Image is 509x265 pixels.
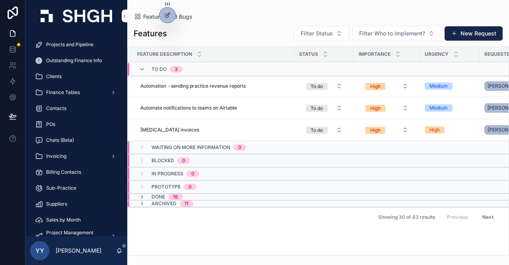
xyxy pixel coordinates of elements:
[46,137,74,143] span: Chats (Beta)
[30,133,122,147] a: Chats (Beta)
[134,28,167,39] h1: Features
[311,127,323,134] div: To do
[294,26,349,41] button: Select Button
[46,217,81,223] span: Sales by Month
[46,57,102,64] span: Outstanding Finance Info
[137,102,289,114] a: Automate notifications to teams on Airtable
[46,153,66,159] span: Invoicing
[191,171,194,177] div: 0
[46,121,55,128] span: POs
[137,80,289,92] a: Automation - sending practice revenue reports
[425,126,475,133] a: High
[299,51,318,57] span: Status
[175,66,178,73] div: 3
[359,123,415,137] button: Select Button
[140,105,237,111] span: Automate notifications to teams on Airtable
[359,79,415,93] button: Select Button
[30,69,122,84] a: Clients
[311,83,323,90] div: To do
[299,123,349,137] button: Select Button
[301,29,333,37] span: Filter Status
[425,82,475,90] a: Medium
[137,51,192,57] span: Feature Description
[185,200,188,207] div: 11
[30,213,122,227] a: Sales by Month
[299,79,349,93] button: Select Button
[477,211,499,223] button: Next
[359,101,415,115] button: Select Button
[299,100,349,116] a: Select Button
[46,105,66,112] span: Contacts
[30,85,122,100] a: Finance Tables
[137,124,289,136] a: [MEDICAL_DATA] invoices
[30,37,122,52] a: Projects and Pipeline
[429,82,448,90] div: Medium
[143,13,192,21] span: Features and Bugs
[445,26,503,41] button: New Request
[140,127,199,133] span: [MEDICAL_DATA] invoices
[46,89,80,96] span: Finance Tables
[152,194,165,200] span: Done
[152,66,167,73] span: To do
[238,144,241,151] div: 0
[30,149,122,163] a: Invoicing
[370,127,381,134] div: High
[299,101,349,115] button: Select Button
[429,126,440,133] div: High
[56,247,101,255] p: [PERSON_NAME]
[152,200,177,207] span: Archived
[35,246,44,255] span: YY
[152,184,181,190] span: Prototype
[188,184,192,190] div: 0
[359,122,415,137] a: Select Button
[311,105,323,112] div: To do
[359,100,415,116] a: Select Button
[30,53,122,68] a: Outstanding Finance Info
[299,79,349,94] a: Select Button
[359,79,415,94] a: Select Button
[152,144,230,151] span: Waiting on more information
[46,230,104,242] span: Project Management (beta)
[425,51,449,57] span: Urgency
[134,13,192,21] a: Features and Bugs
[152,171,183,177] span: In progress
[46,185,76,191] span: Sub-Practice
[429,104,448,112] div: Medium
[41,10,112,22] img: App logo
[46,73,62,80] span: Clients
[352,26,441,41] button: Select Button
[173,194,178,200] div: 16
[30,101,122,116] a: Contacts
[25,32,127,236] div: scrollable content
[378,214,435,220] span: Showing 30 of 83 results
[182,157,185,164] div: 0
[46,41,93,48] span: Projects and Pipeline
[359,51,390,57] span: Importance
[359,29,425,37] span: Filter Who to implement?
[370,83,381,90] div: High
[370,105,381,112] div: High
[46,201,67,207] span: Suppliers
[30,229,122,243] a: Project Management (beta)
[30,197,122,211] a: Suppliers
[46,169,81,175] span: Billing Contacts
[30,181,122,195] a: Sub-Practice
[30,117,122,132] a: POs
[30,165,122,179] a: Billing Contacts
[299,122,349,137] a: Select Button
[425,104,475,112] a: Medium
[152,157,174,164] span: Blocked
[140,83,246,89] span: Automation - sending practice revenue reports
